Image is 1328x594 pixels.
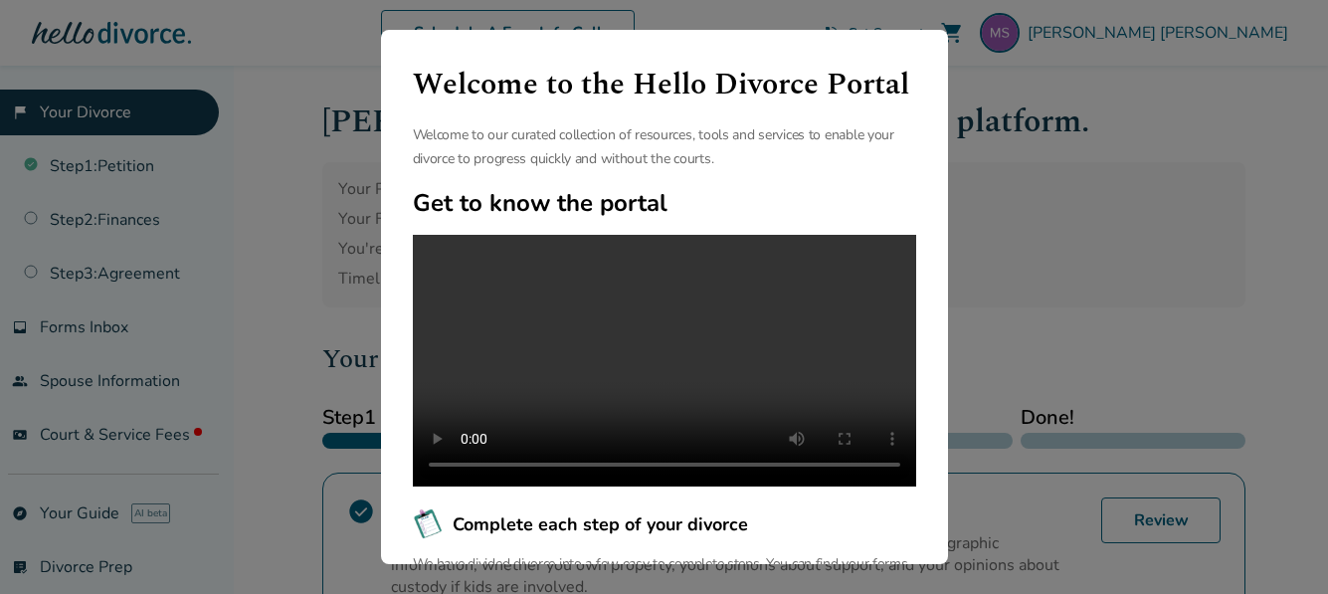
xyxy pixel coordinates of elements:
[413,123,916,171] p: Welcome to our curated collection of resources, tools and services to enable your divorce to prog...
[413,62,916,107] h1: Welcome to the Hello Divorce Portal
[453,511,748,537] span: Complete each step of your divorce
[413,508,445,540] img: Complete each step of your divorce
[413,187,916,219] h2: Get to know the portal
